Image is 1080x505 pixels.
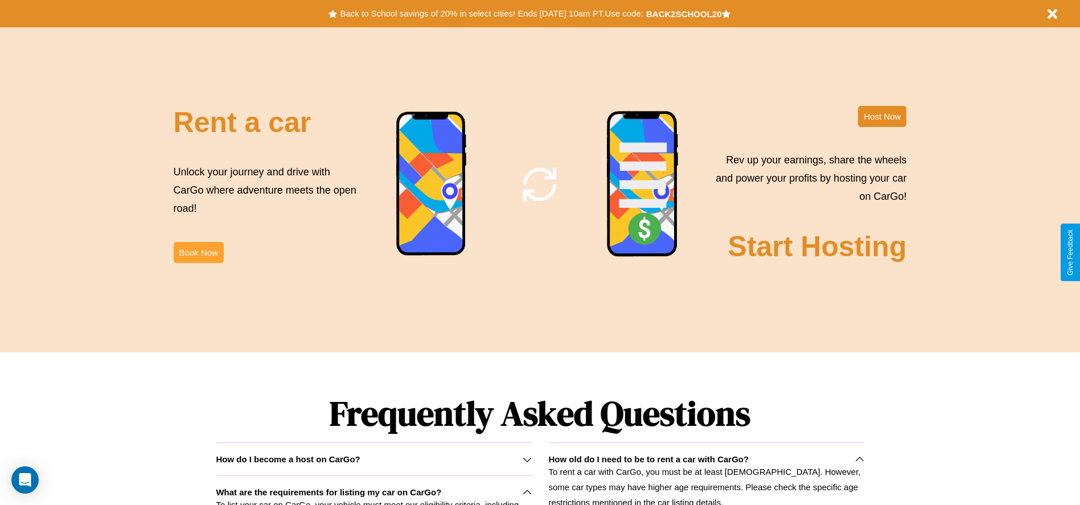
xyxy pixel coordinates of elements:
[174,163,360,218] p: Unlock your journey and drive with CarGo where adventure meets the open road!
[337,6,646,22] button: Back to School savings of 20% in select cities! Ends [DATE] 10am PT.Use code:
[858,106,906,127] button: Host Now
[549,454,749,464] h3: How old do I need to be to rent a car with CarGo?
[1066,229,1074,276] div: Give Feedback
[11,466,39,494] div: Open Intercom Messenger
[396,111,467,257] img: phone
[646,9,722,19] b: BACK2SCHOOL20
[606,110,679,258] img: phone
[216,384,864,442] h1: Frequently Asked Questions
[174,242,224,263] button: Book Now
[728,230,907,263] h2: Start Hosting
[216,487,441,497] h3: What are the requirements for listing my car on CarGo?
[709,151,906,206] p: Rev up your earnings, share the wheels and power your profits by hosting your car on CarGo!
[216,454,360,464] h3: How do I become a host on CarGo?
[174,106,311,139] h2: Rent a car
